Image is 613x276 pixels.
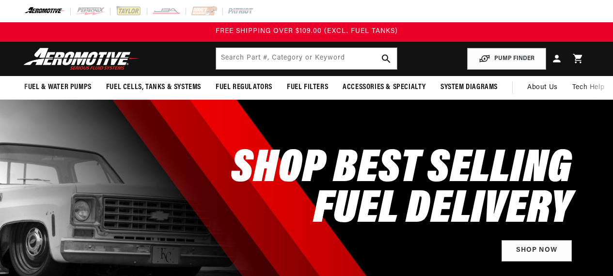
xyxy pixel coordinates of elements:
[21,47,142,70] img: Aeromotive
[106,82,201,92] span: Fuel Cells, Tanks & Systems
[231,149,572,230] h2: SHOP BEST SELLING FUEL DELIVERY
[440,82,498,92] span: System Diagrams
[287,82,328,92] span: Fuel Filters
[565,76,612,99] summary: Tech Help
[17,76,99,99] summary: Fuel & Water Pumps
[216,82,272,92] span: Fuel Regulators
[24,82,92,92] span: Fuel & Water Pumps
[99,76,208,99] summary: Fuel Cells, Tanks & Systems
[343,82,426,92] span: Accessories & Specialty
[433,76,505,99] summary: System Diagrams
[572,82,604,93] span: Tech Help
[335,76,433,99] summary: Accessories & Specialty
[467,48,546,70] button: PUMP FINDER
[216,28,398,35] span: FREE SHIPPING OVER $109.00 (EXCL. FUEL TANKS)
[216,48,397,69] input: Search by Part Number, Category or Keyword
[376,48,397,69] button: search button
[208,76,280,99] summary: Fuel Regulators
[280,76,335,99] summary: Fuel Filters
[520,76,565,99] a: About Us
[502,240,572,262] a: Shop Now
[527,84,558,91] span: About Us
